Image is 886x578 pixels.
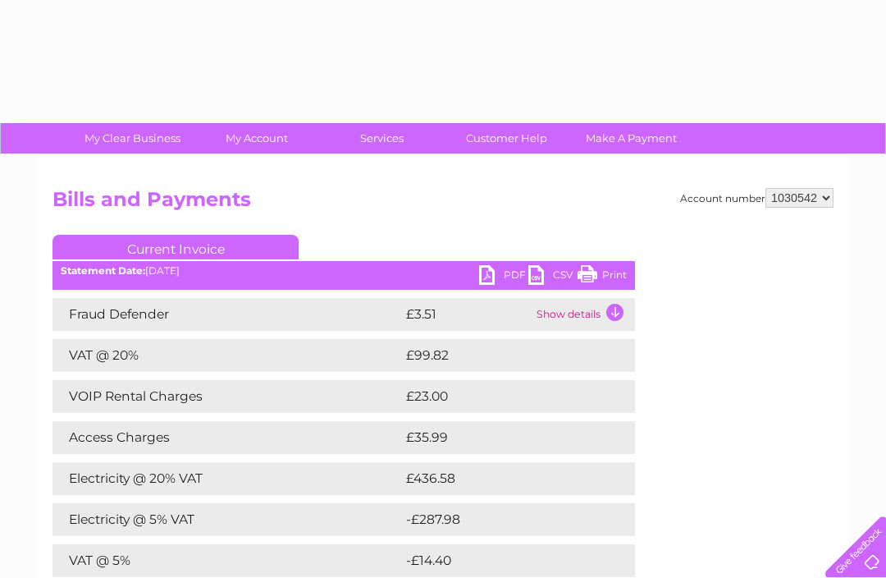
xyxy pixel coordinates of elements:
[402,544,604,577] td: -£14.40
[53,544,402,577] td: VAT @ 5%
[53,339,402,372] td: VAT @ 20%
[53,503,402,536] td: Electricity @ 5% VAT
[402,339,603,372] td: £99.82
[402,462,606,495] td: £436.58
[479,265,528,289] a: PDF
[53,188,833,219] h2: Bills and Payments
[65,123,200,154] a: My Clear Business
[314,123,450,154] a: Services
[53,380,402,413] td: VOIP Rental Charges
[528,265,578,289] a: CSV
[61,264,145,277] b: Statement Date:
[532,298,635,331] td: Show details
[53,235,299,259] a: Current Invoice
[190,123,325,154] a: My Account
[680,188,833,208] div: Account number
[53,265,635,277] div: [DATE]
[402,380,602,413] td: £23.00
[578,265,627,289] a: Print
[439,123,574,154] a: Customer Help
[402,298,532,331] td: £3.51
[53,298,402,331] td: Fraud Defender
[402,503,608,536] td: -£287.98
[53,421,402,454] td: Access Charges
[53,462,402,495] td: Electricity @ 20% VAT
[402,421,602,454] td: £35.99
[564,123,699,154] a: Make A Payment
